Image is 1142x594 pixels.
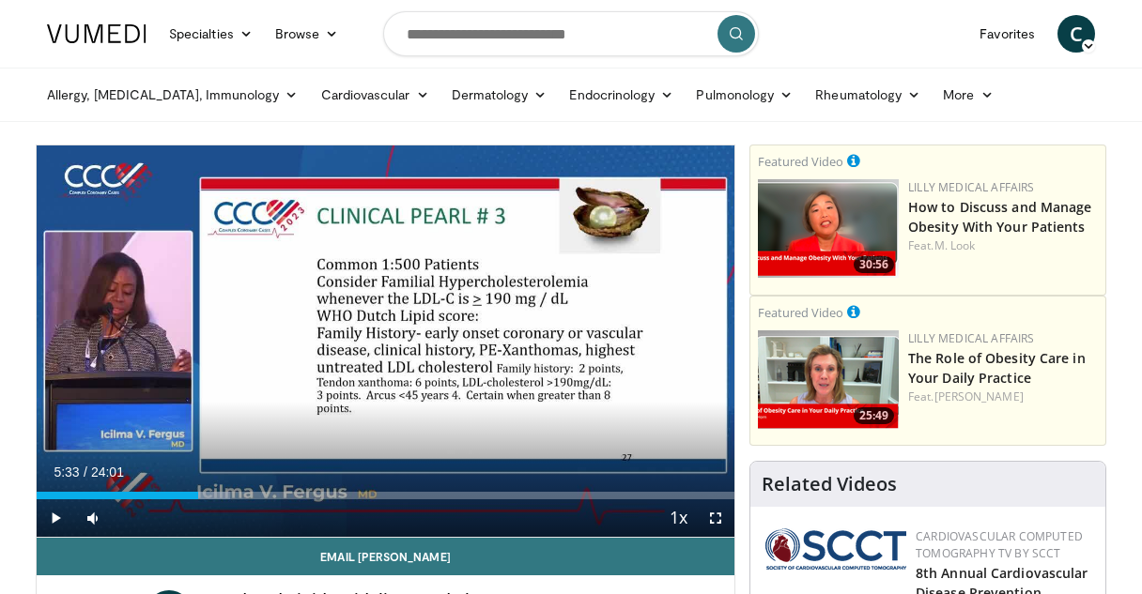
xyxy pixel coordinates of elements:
span: / [84,465,87,480]
a: 30:56 [758,179,899,278]
button: Mute [74,499,112,537]
img: 51a70120-4f25-49cc-93a4-67582377e75f.png.150x105_q85_autocrop_double_scale_upscale_version-0.2.png [765,528,906,570]
a: Browse [264,15,350,53]
span: 30:56 [854,256,894,273]
div: Progress Bar [37,492,734,499]
a: Specialties [158,15,264,53]
small: Featured Video [758,304,843,321]
a: Pulmonology [685,76,804,114]
a: Email [PERSON_NAME] [37,538,734,575]
a: [PERSON_NAME] [934,388,1024,404]
button: Play [37,499,74,537]
span: 24:01 [91,465,124,480]
div: Feat. [908,237,1098,254]
a: More [932,76,1004,114]
a: Lilly Medical Affairs [908,179,1035,195]
a: How to Discuss and Manage Obesity With Your Patients [908,198,1092,236]
video-js: Video Player [37,145,734,538]
img: VuMedi Logo [47,24,147,43]
a: Rheumatology [804,76,932,114]
a: C [1057,15,1095,53]
a: Cardiovascular [310,76,440,114]
span: 25:49 [854,407,894,424]
a: M. Look [934,237,976,253]
button: Fullscreen [697,499,734,537]
a: Endocrinology [558,76,685,114]
a: Dermatology [440,76,559,114]
a: Allergy, [MEDICAL_DATA], Immunology [36,76,310,114]
span: 5:33 [54,465,79,480]
a: The Role of Obesity Care in Your Daily Practice [908,349,1086,387]
h4: Related Videos [762,473,897,495]
a: Cardiovascular Computed Tomography TV by SCCT [916,528,1083,561]
div: Feat. [908,388,1098,405]
a: 25:49 [758,330,899,429]
button: Playback Rate [659,499,697,537]
a: Lilly Medical Affairs [908,330,1035,346]
img: e1208b6b-349f-4914-9dd7-f97803bdbf1d.png.150x105_q85_crop-smart_upscale.png [758,330,899,429]
img: c98a6a29-1ea0-4bd5-8cf5-4d1e188984a7.png.150x105_q85_crop-smart_upscale.png [758,179,899,278]
a: Favorites [968,15,1046,53]
input: Search topics, interventions [383,11,759,56]
small: Featured Video [758,153,843,170]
